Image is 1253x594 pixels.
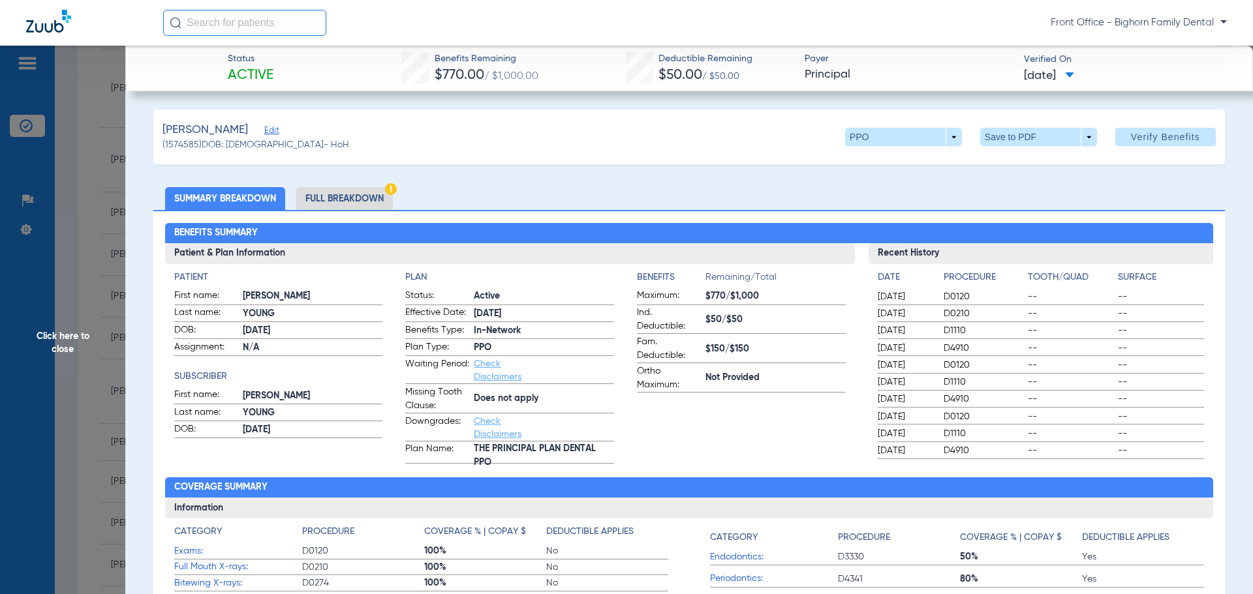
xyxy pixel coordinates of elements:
span: Ortho Maximum: [637,364,701,392]
span: Active [228,67,273,85]
app-breakdown-title: Coverage % | Copay $ [424,525,546,543]
span: [DATE] [878,444,933,457]
span: D0210 [302,561,424,574]
span: PPO [474,341,614,355]
span: 100% [424,561,546,574]
span: -- [1118,393,1204,406]
span: (1574585) DOB: [DEMOGRAPHIC_DATA] - HoH [162,138,349,152]
span: Downgrades: [405,415,469,441]
img: Search Icon [170,17,181,29]
h4: Patient [174,271,383,284]
span: [PERSON_NAME] [243,290,383,303]
span: [DATE] [878,393,933,406]
span: D3330 [838,550,960,563]
h4: Plan [405,271,614,284]
span: Verify Benefits [1131,132,1200,142]
h4: Category [710,531,758,544]
button: Verify Benefits [1115,128,1216,146]
span: -- [1118,427,1204,440]
span: Effective Date: [405,306,469,321]
span: No [546,544,668,557]
span: Waiting Period: [405,357,469,383]
div: Chat Widget [1188,531,1253,594]
span: $50.00 [658,68,702,82]
span: Status [228,52,273,66]
h3: Recent History [869,243,1214,264]
span: D0210 [944,307,1023,320]
span: No [546,561,668,574]
span: Maximum: [637,289,701,304]
app-breakdown-title: Deductible Applies [1082,525,1204,549]
app-breakdown-title: Deductible Applies [546,525,668,543]
app-breakdown-title: Procedure [944,271,1023,289]
span: No [546,576,668,589]
span: [PERSON_NAME] [243,389,383,403]
span: D0120 [944,359,1023,372]
span: -- [1028,359,1114,372]
span: [DATE] [878,427,933,440]
span: Last name: [174,406,238,421]
h2: Coverage Summary [165,477,1214,498]
span: D4910 [944,342,1023,355]
span: First name: [174,289,238,304]
span: $770.00 [435,68,484,82]
span: D0120 [944,290,1023,303]
span: -- [1028,307,1114,320]
span: Assignment: [174,340,238,356]
span: [DATE] [1024,68,1074,84]
app-breakdown-title: Tooth/Quad [1028,271,1114,289]
span: Exams: [174,544,302,558]
span: Does not apply [474,392,614,406]
app-breakdown-title: Procedure [838,525,960,549]
h4: Date [878,271,933,284]
span: -- [1118,444,1204,457]
h4: Procedure [302,525,354,539]
span: -- [1028,444,1114,457]
span: $150/$150 [705,342,846,356]
a: Check Disclaimers [474,417,521,439]
span: 100% [424,576,546,589]
span: YOUNG [243,406,383,420]
span: Yes [1082,550,1204,563]
span: -- [1028,290,1114,303]
h3: Patient & Plan Information [165,243,855,264]
span: -- [1028,324,1114,337]
span: Periodontics: [710,572,838,586]
span: [DATE] [878,324,933,337]
span: D4341 [838,572,960,586]
li: Full Breakdown [296,187,393,210]
span: [DATE] [243,423,383,437]
span: Remaining/Total [705,271,846,289]
h4: Coverage % | Copay $ [424,525,526,539]
h4: Procedure [944,271,1023,284]
span: Fam. Deductible: [637,335,701,363]
span: [DATE] [878,290,933,303]
span: Last name: [174,306,238,321]
span: / $50.00 [702,72,739,81]
span: Plan Name: [405,442,469,463]
span: First name: [174,388,238,404]
span: D4910 [944,444,1023,457]
span: THE PRINCIPAL PLAN DENTAL PPO [474,449,614,463]
h3: Information [165,497,1214,518]
span: [DATE] [243,324,383,338]
app-breakdown-title: Benefits [637,271,705,289]
span: [PERSON_NAME] [162,122,248,138]
span: Principal [805,67,1013,83]
h4: Procedure [838,531,890,544]
h4: Deductible Applies [546,525,634,539]
h2: Benefits Summary [165,223,1214,244]
span: Full Mouth X-rays: [174,560,302,574]
span: -- [1028,342,1114,355]
span: Status: [405,289,469,304]
span: Active [474,290,614,303]
span: 100% [424,544,546,557]
span: [DATE] [878,410,933,423]
span: D4910 [944,393,1023,406]
span: -- [1028,393,1114,406]
span: Deductible Remaining [658,52,752,66]
span: $770/$1,000 [705,290,846,303]
span: D1110 [944,324,1023,337]
span: Front Office - Bighorn Family Dental [1051,16,1227,29]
